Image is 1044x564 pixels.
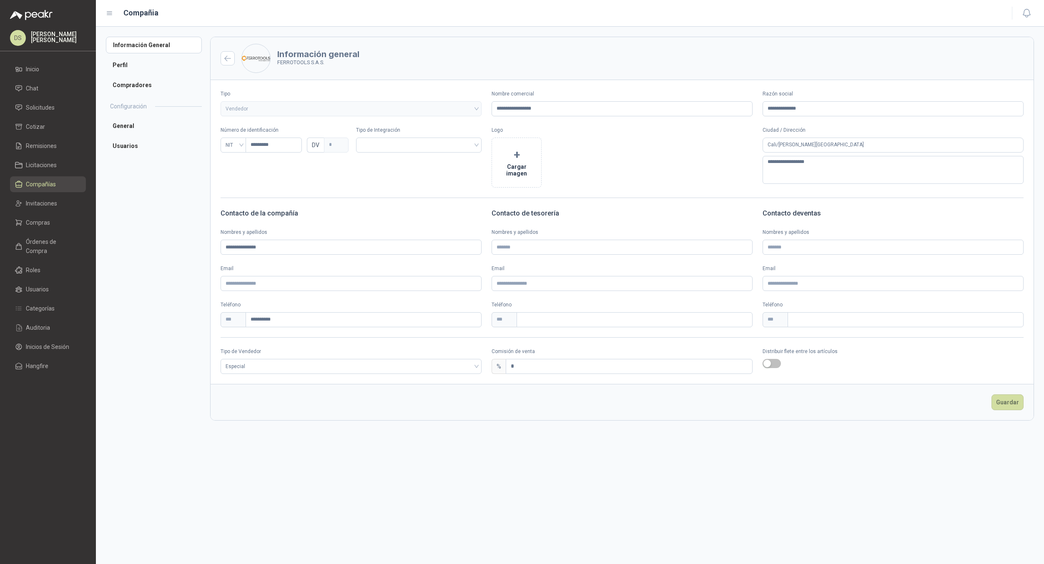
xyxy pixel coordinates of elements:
[26,342,69,351] span: Inicios de Sesión
[10,157,86,173] a: Licitaciones
[26,65,39,74] span: Inicio
[10,262,86,278] a: Roles
[221,90,482,98] label: Tipo
[26,141,57,150] span: Remisiones
[492,138,542,188] button: +Cargar imagen
[492,126,753,134] p: Logo
[10,215,86,231] a: Compras
[106,77,202,93] a: Compradores
[10,281,86,297] a: Usuarios
[763,265,1024,273] label: Email
[763,126,1024,134] p: Ciudad / Dirección
[277,50,359,58] h3: Información general
[123,7,158,19] h1: Compañia
[10,80,86,96] a: Chat
[26,103,55,112] span: Solicitudes
[10,301,86,316] a: Categorías
[10,100,86,115] a: Solicitudes
[26,361,48,371] span: Hangfire
[10,358,86,374] a: Hangfire
[26,304,55,313] span: Categorías
[10,138,86,154] a: Remisiones
[26,160,57,170] span: Licitaciones
[763,90,1024,98] label: Razón social
[492,228,753,236] label: Nombres y apellidos
[763,208,1024,219] h3: Contacto de ventas
[221,228,482,236] label: Nombres y apellidos
[26,266,40,275] span: Roles
[10,234,86,259] a: Órdenes de Compra
[356,126,482,134] p: Tipo de Integración
[26,237,78,256] span: Órdenes de Compra
[492,265,753,273] label: Email
[763,301,1024,309] p: Teléfono
[763,228,1024,236] label: Nombres y apellidos
[492,348,753,356] label: Comisión de venta
[492,90,753,98] label: Nombre comercial
[10,61,86,77] a: Inicio
[226,103,477,115] span: Vendedor
[221,265,482,273] label: Email
[307,138,324,153] span: DV
[763,348,1024,356] p: Distribuir flete entre los artículos
[106,138,202,154] a: Usuarios
[221,348,482,356] label: Tipo de Vendedor
[492,301,753,309] p: Teléfono
[106,118,202,134] a: General
[492,359,506,374] div: %
[26,180,56,189] span: Compañías
[221,301,482,309] p: Teléfono
[10,196,86,211] a: Invitaciones
[226,139,241,151] span: NIT
[10,176,86,192] a: Compañías
[26,199,57,208] span: Invitaciones
[226,360,477,373] span: Especial
[221,126,346,134] p: Número de identificación
[26,285,49,294] span: Usuarios
[26,323,50,332] span: Auditoria
[10,320,86,336] a: Auditoria
[10,10,53,20] img: Logo peakr
[31,31,86,43] p: [PERSON_NAME] [PERSON_NAME]
[991,394,1024,410] button: Guardar
[106,37,202,53] a: Información General
[10,30,26,46] div: DS
[106,57,202,73] a: Perfil
[110,102,147,111] h2: Configuración
[10,119,86,135] a: Cotizar
[242,44,270,73] img: Company Logo
[26,218,50,227] span: Compras
[221,208,482,219] h3: Contacto de la compañía
[26,84,38,93] span: Chat
[26,122,45,131] span: Cotizar
[492,208,753,219] h3: Contacto de tesorería
[10,339,86,355] a: Inicios de Sesión
[277,58,359,67] p: FERROTOOLS S.A.S.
